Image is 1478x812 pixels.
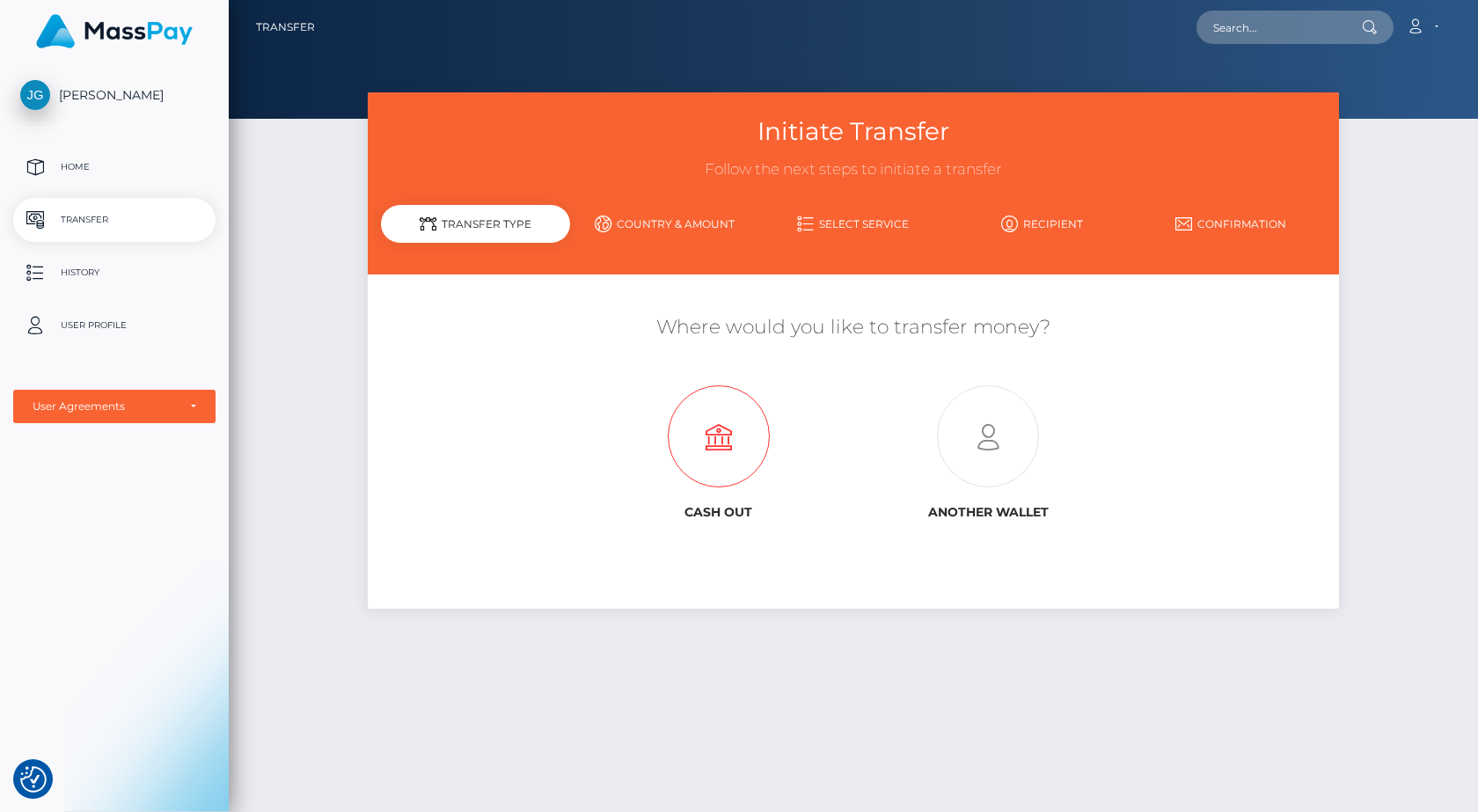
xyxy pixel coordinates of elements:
h3: Follow the next steps to initiate a transfer [381,159,1325,180]
div: Transfer Type [381,205,570,243]
h3: Initiate Transfer [381,114,1325,149]
a: Confirmation [1137,208,1326,239]
p: User Profile [20,312,209,339]
a: Transfer [13,198,216,242]
button: Consent Preferences [20,766,47,793]
a: Select Service [759,208,948,239]
img: MassPay [36,14,193,48]
p: Home [20,154,209,180]
span: [PERSON_NAME] [13,87,216,103]
img: Revisit consent button [20,766,47,793]
h6: Another wallet [867,505,1109,520]
a: User Profile [13,304,216,347]
p: Transfer [20,207,209,233]
h5: Where would you like to transfer money? [381,314,1325,341]
input: Search... [1196,11,1362,44]
a: History [13,251,216,295]
a: Recipient [948,208,1137,239]
button: User Agreements [13,390,216,423]
a: Country & Amount [570,208,759,239]
a: Transfer [256,9,315,46]
div: User Agreements [33,399,177,413]
a: Home [13,145,216,189]
h6: Cash out [597,505,840,520]
p: History [20,260,209,286]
